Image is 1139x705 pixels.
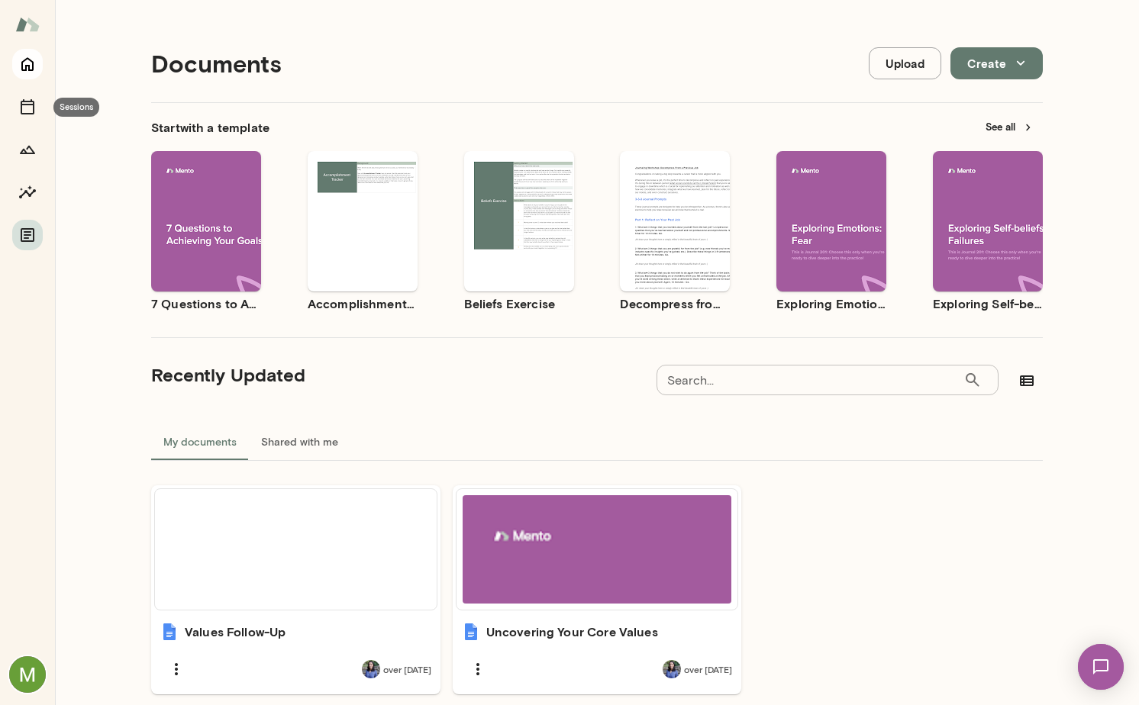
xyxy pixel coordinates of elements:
[151,362,305,387] h5: Recently Updated
[249,423,350,460] button: Shared with me
[12,220,43,250] button: Documents
[976,115,1043,139] button: See all
[933,295,1043,313] h6: Exploring Self-beliefs: Failures
[185,623,286,641] h6: Values Follow-Up
[383,663,431,675] span: over [DATE]
[464,295,574,313] h6: Beliefs Exercise
[950,47,1043,79] button: Create
[776,295,886,313] h6: Exploring Emotions: Fear
[53,98,99,117] div: Sessions
[151,118,269,137] h6: Start with a template
[308,295,418,313] h6: Accomplishment Tracker
[462,623,480,641] img: Uncovering Your Core Values
[663,660,681,678] img: Kavita Lee
[12,49,43,79] button: Home
[160,623,179,641] img: Values Follow-Up
[151,423,1043,460] div: documents tabs
[869,47,941,79] button: Upload
[9,656,46,693] img: Madison Paulik
[151,49,282,78] h4: Documents
[486,623,658,641] h6: Uncovering Your Core Values
[12,92,43,122] button: Sessions
[684,663,732,675] span: over [DATE]
[12,177,43,208] button: Insights
[620,295,730,313] h6: Decompress from a Job
[12,134,43,165] button: Growth Plan
[15,10,40,39] img: Mento
[151,423,249,460] button: My documents
[151,295,261,313] h6: 7 Questions to Achieving Your Goals
[362,660,380,678] img: Kavita Lee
